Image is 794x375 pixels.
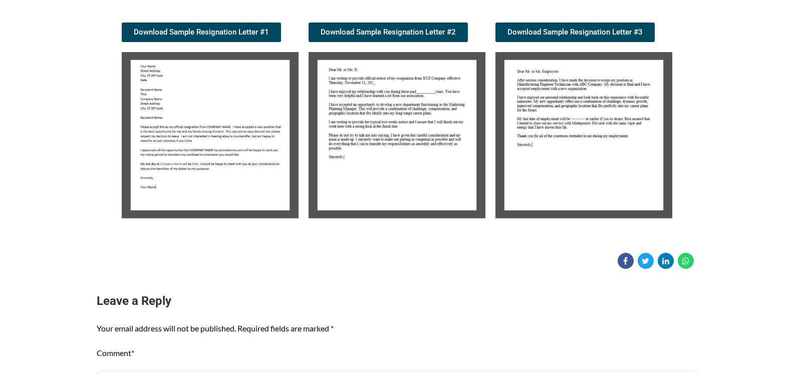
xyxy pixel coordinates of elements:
a: Download Sample Resignation Letter #2 [309,23,468,42]
span: Download Sample Resignation Letter #3 [507,29,643,36]
a: Download Sample Resignation Letter #1 [122,23,281,42]
a: Share on Twitter [638,253,654,269]
span: Download Sample Resignation Letter #1 [134,29,269,36]
h3: Leave a Reply [97,293,698,310]
a: Share on Linkedin [658,253,674,269]
p: Your email address will not be published. Required fields are marked * [97,321,698,336]
a: Share on Facebook [618,253,634,269]
a: Download Sample Resignation Letter #3 [495,23,655,42]
a: Share on WhatsApp [678,253,694,269]
label: Comment [97,348,134,357]
span: Download Sample Resignation Letter #2 [321,29,456,36]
